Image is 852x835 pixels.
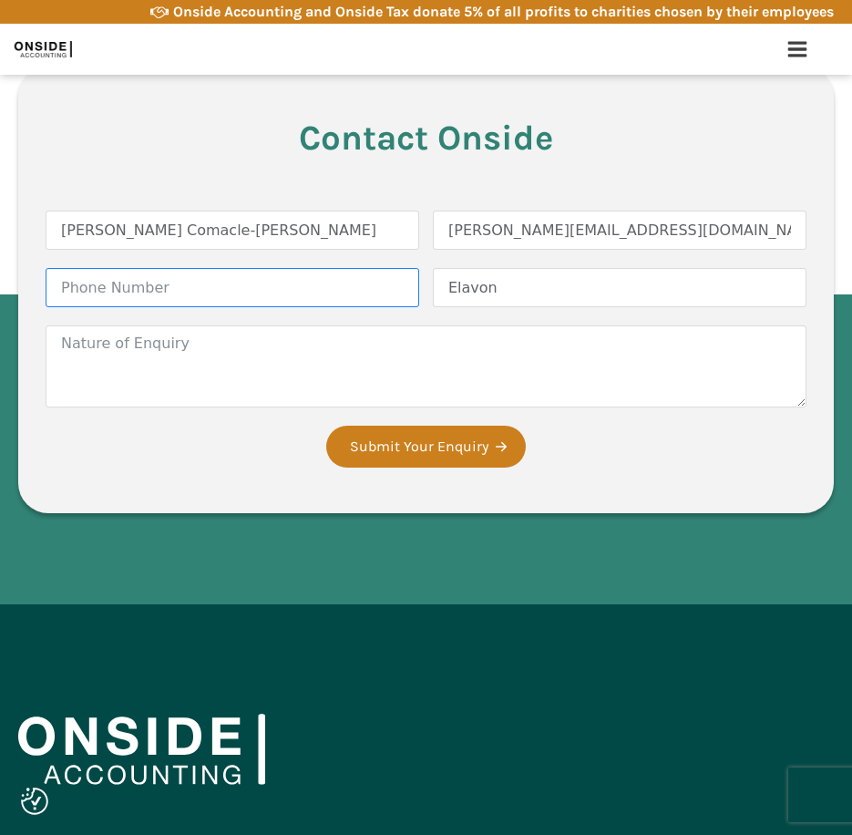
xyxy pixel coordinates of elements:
input: Company Name [433,268,806,307]
img: Revisit consent button [21,788,48,815]
input: Name [46,211,419,250]
textarea: Nature of Enquiry [46,325,806,407]
input: Phone Number [46,268,419,307]
h3: Contact Onside [46,121,806,156]
button: Submit Your Enquiry [326,426,526,468]
img: Onside Accounting [18,714,265,785]
input: Email [433,211,806,250]
button: Consent Preferences [21,788,48,815]
img: Onside Accounting [15,36,72,63]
